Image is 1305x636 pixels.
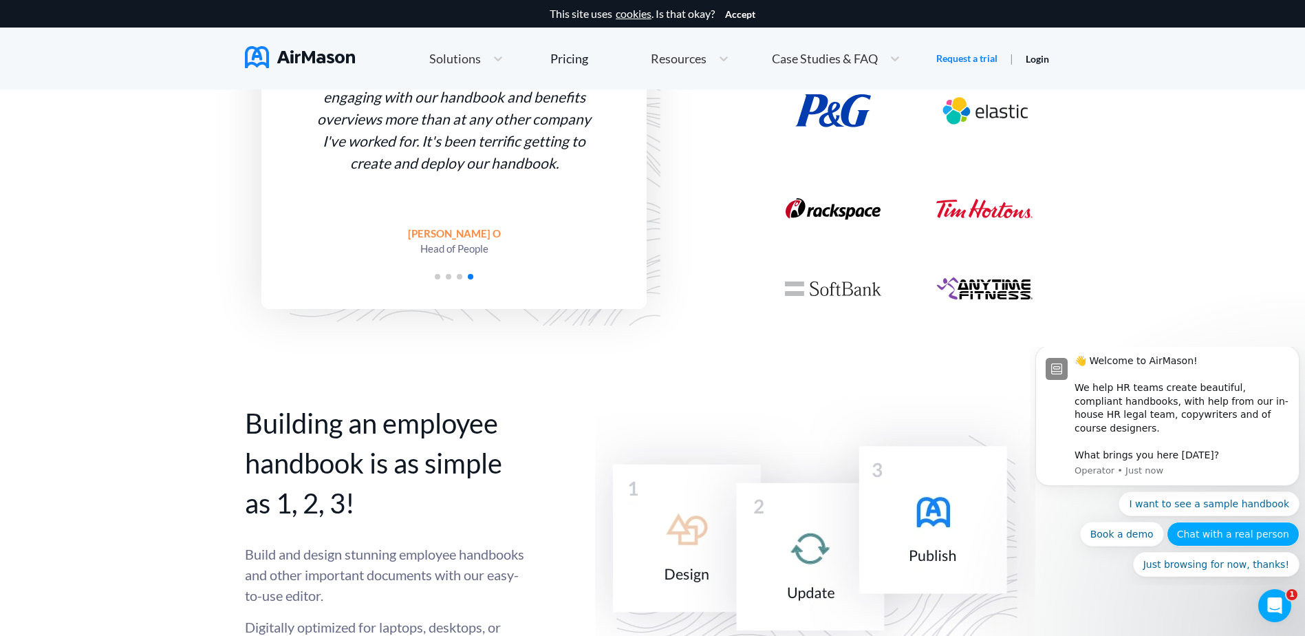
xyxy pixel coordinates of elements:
[757,94,909,127] div: Procter & Gamble Employee Handbook
[45,118,259,130] p: Message from Operator, sent Just now
[1026,53,1049,65] a: Login
[1010,52,1013,65] span: |
[936,52,997,65] a: Request a trial
[757,198,909,220] div: Rackspace Technology Employee Handbook
[89,145,270,169] button: Quick reply: I want to see a sample handbook
[245,403,526,523] div: Building an employee handbook is as simple as 1, 2, 3!
[137,175,270,200] button: Quick reply: Chat with a real person
[936,199,1033,218] img: tim_hortons
[772,52,878,65] span: Case Studies & FAQ
[468,274,473,279] span: Go to slide 4
[45,8,259,116] div: 👋 Welcome to AirMason! We help HR teams create beautiful, compliant handbooks, with help from our...
[16,11,38,33] img: Profile image for Operator
[725,9,755,20] button: Accept cookies
[103,205,270,230] button: Quick reply: Just browsing for now, thanks!
[6,145,270,230] div: Quick reply options
[909,199,1060,218] div: Tim Hortons Employee Handbook
[457,274,462,279] span: Go to slide 3
[1030,347,1305,585] iframe: Intercom notifications message
[786,198,881,220] img: rackspace_technology
[245,46,355,68] img: AirMason Logo
[1258,589,1291,622] iframe: Intercom live chat
[550,52,588,65] div: Pricing
[408,241,501,256] div: Head of People
[1286,589,1297,600] span: 1
[909,277,1060,300] div: Anytime Fitness Employee Handbook
[651,52,707,65] span: Resources
[795,94,871,127] img: procter_and_gamble
[936,81,1033,141] img: elastic
[429,52,481,65] span: Solutions
[909,81,1060,141] div: Elastic Employee Handbook
[446,274,451,279] span: Go to slide 2
[45,8,259,116] div: Message content
[435,274,440,279] span: Go to slide 1
[936,277,1033,300] img: anytime_fitness
[785,282,881,296] img: softBank_group
[408,226,501,241] div: [PERSON_NAME] O
[50,175,134,200] button: Quick reply: Book a demo
[245,544,526,606] p: Build and design stunning employee handbooks and other important documents with our easy-to-use e...
[550,46,588,71] a: Pricing
[616,8,651,20] a: cookies
[757,282,909,296] div: SoftBank Group Employee Handbook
